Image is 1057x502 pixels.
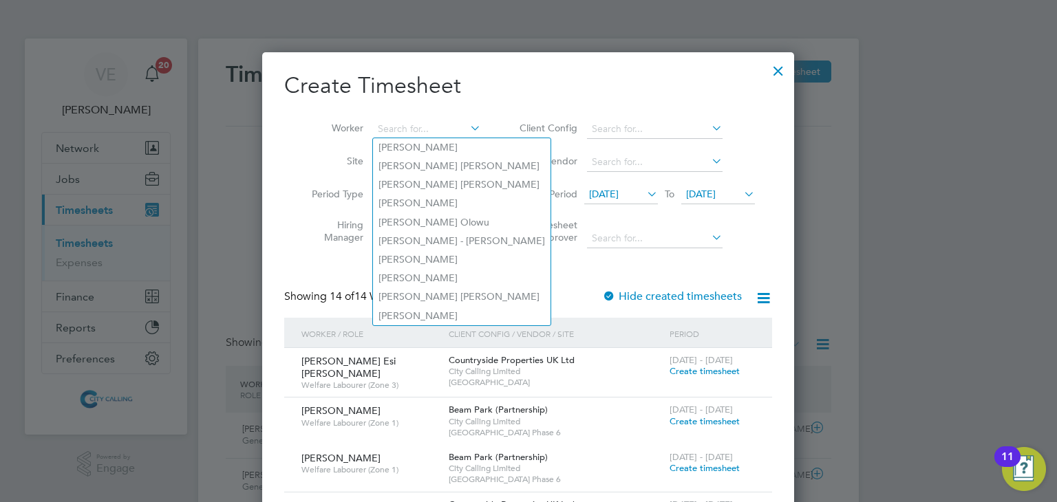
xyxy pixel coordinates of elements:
[373,175,551,194] li: [PERSON_NAME] [PERSON_NAME]
[301,464,438,475] span: Welfare Labourer (Zone 1)
[301,380,438,391] span: Welfare Labourer (Zone 3)
[373,232,551,250] li: [PERSON_NAME] - [PERSON_NAME]
[373,250,551,269] li: [PERSON_NAME]
[373,194,551,212] li: [PERSON_NAME]
[449,416,663,427] span: City Calling Limited
[449,377,663,388] span: [GEOGRAPHIC_DATA]
[670,365,740,377] span: Create timesheet
[373,157,551,175] li: [PERSON_NAME] [PERSON_NAME]
[301,417,438,428] span: Welfare Labourer (Zone 1)
[661,185,679,203] span: To
[373,138,551,157] li: [PERSON_NAME]
[301,355,396,380] span: [PERSON_NAME] Esi [PERSON_NAME]
[666,318,758,349] div: Period
[449,366,663,377] span: City Calling Limited
[670,462,740,474] span: Create timesheet
[284,290,412,304] div: Showing
[449,463,663,474] span: City Calling Limited
[445,318,666,349] div: Client Config / Vendor / Site
[686,188,716,200] span: [DATE]
[301,404,381,417] span: [PERSON_NAME]
[449,451,548,463] span: Beam Park (Partnership)
[589,188,619,200] span: [DATE]
[373,307,551,325] li: [PERSON_NAME]
[301,122,363,134] label: Worker
[670,415,740,427] span: Create timesheet
[670,354,733,366] span: [DATE] - [DATE]
[373,120,481,139] input: Search for...
[602,290,742,303] label: Hide created timesheets
[298,318,445,349] div: Worker / Role
[373,287,551,306] li: [PERSON_NAME] [PERSON_NAME]
[449,404,548,415] span: Beam Park (Partnership)
[449,427,663,438] span: [GEOGRAPHIC_DATA] Phase 6
[449,474,663,485] span: [GEOGRAPHIC_DATA] Phase 6
[301,155,363,167] label: Site
[301,452,381,464] span: [PERSON_NAME]
[1001,457,1014,474] div: 11
[284,72,772,100] h2: Create Timesheet
[301,219,363,243] label: Hiring Manager
[373,269,551,287] li: [PERSON_NAME]
[301,188,363,200] label: Period Type
[670,451,733,463] span: [DATE] - [DATE]
[587,229,723,248] input: Search for...
[670,404,733,415] span: [DATE] - [DATE]
[449,354,575,366] span: Countryside Properties UK Ltd
[587,153,723,172] input: Search for...
[373,213,551,232] li: [PERSON_NAME] Olowu
[1002,447,1046,491] button: Open Resource Center, 11 new notifications
[587,120,723,139] input: Search for...
[330,290,354,303] span: 14 of
[515,122,577,134] label: Client Config
[330,290,409,303] span: 14 Workers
